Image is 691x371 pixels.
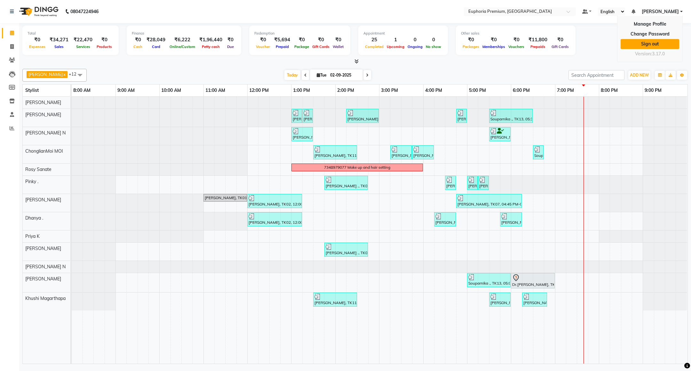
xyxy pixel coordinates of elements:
[25,100,61,105] span: [PERSON_NAME]
[197,36,225,44] div: ₹1,96,440
[314,146,356,158] div: [PERSON_NAME], TK11, 01:30 PM-02:30 PM, EP-Cookies & Cup Cake Pedi
[25,264,66,270] span: [PERSON_NAME] N
[25,112,61,117] span: [PERSON_NAME]
[293,36,311,44] div: ₹0
[621,49,679,59] div: Version:3.17.0
[490,128,510,140] div: [PERSON_NAME], TK12, 05:30 PM-06:00 PM, EEP-HAIR CUT (Senior Stylist) with hairwash MEN
[507,44,526,49] span: Vouchers
[363,44,385,49] span: Completed
[391,146,411,158] div: [PERSON_NAME] ., TK09, 03:15 PM-03:45 PM, EP-Relaxing Clean-Up
[75,44,92,49] span: Services
[314,294,356,306] div: [PERSON_NAME], TK11, 01:30 PM-02:30 PM, EP-Cookies & Cup Cake Pedi
[132,36,144,44] div: ₹0
[325,244,367,256] div: [PERSON_NAME] ., TK06, 01:45 PM-02:45 PM, EP-Half Coverage Make Up By Salon Artist
[25,130,66,136] span: [PERSON_NAME] N
[507,36,526,44] div: ₹0
[204,195,246,201] div: [PERSON_NAME], TK01, 11:00 AM-12:00 PM, EP-Sports Massage (Oil) 45+15
[324,165,390,170] div: 7348979077 Make up and hair setting
[424,36,443,44] div: 0
[406,44,424,49] span: Ongoing
[363,36,385,44] div: 25
[529,44,547,49] span: Prepaids
[621,29,679,39] a: Change Password
[467,86,488,95] a: 5:00 PM
[311,36,331,44] div: ₹0
[28,44,47,49] span: Expenses
[642,8,679,15] span: [PERSON_NAME]
[150,44,162,49] span: Card
[457,110,466,122] div: [PERSON_NAME] ., TK08, 04:45 PM-05:00 PM, EP-Shampoo (Wella)
[643,86,663,95] a: 9:00 PM
[292,128,312,140] div: [PERSON_NAME] ., TK06, 01:00 PM-01:30 PM, EP-[PERSON_NAME] Trim/Design MEN
[254,31,345,36] div: Redemption
[468,274,510,286] div: Souparnika ., TK13, 05:00 PM-06:00 PM, EP-Artistic Cut - Senior Stylist
[331,44,345,49] span: Wallet
[274,44,290,49] span: Prepaid
[200,44,221,49] span: Petty cash
[16,3,60,20] img: logo
[621,19,679,29] a: Manage Profile
[248,213,301,225] div: [PERSON_NAME], TK02, 12:00 PM-01:15 PM, EP-Aroma Massage (Aroma Oil) 45+15
[28,31,114,36] div: Total
[25,197,61,203] span: [PERSON_NAME]
[599,86,619,95] a: 8:00 PM
[28,36,47,44] div: ₹0
[424,86,444,95] a: 4:00 PM
[336,86,356,95] a: 2:00 PM
[331,36,345,44] div: ₹0
[630,73,649,77] span: ADD NEW
[25,215,43,221] span: Dhanya .
[526,36,550,44] div: ₹11,800
[385,44,406,49] span: Upcoming
[523,294,546,306] div: [PERSON_NAME] ., TK04, 06:15 PM-06:50 PM, EP-Shampoo+Conditioning+Blast Dry (Wella) M
[95,44,114,49] span: Products
[315,73,328,77] span: Tue
[69,71,81,77] span: +12
[168,44,197,49] span: Online/Custom
[435,213,455,225] div: [PERSON_NAME] ., TK08, 04:15 PM-04:45 PM, EP-Head Massage (30 Mins) w/o Hairwash
[501,213,521,225] div: [PERSON_NAME] ., TK04, 05:45 PM-06:15 PM, EP-Head Massage (30 Mins) w/o Hairwash
[512,274,554,287] div: Dr.[PERSON_NAME], TK05, 06:00 PM-07:00 PM, EP-Color My Root KP
[25,246,61,251] span: [PERSON_NAME]
[132,31,236,36] div: Finance
[461,31,570,36] div: Other sales
[550,44,570,49] span: Gift Cards
[490,110,532,122] div: Souparnika ., TK13, 05:30 PM-06:30 PM, EP-Artistic Cut - Senior Stylist
[490,294,510,306] div: [PERSON_NAME], TK12, 05:30 PM-06:00 PM, EP-Shampoo+Conditioning+Blast Dry (Wella) S
[303,110,312,122] div: [PERSON_NAME] ., TK06, 01:15 PM-01:30 PM, EP-Conditioning (Wella)
[25,233,40,239] span: Priya K
[568,70,624,80] input: Search Appointment
[25,179,38,184] span: Pinky .
[385,36,406,44] div: 1
[204,86,227,95] a: 11:00 AM
[116,86,136,95] a: 9:00 AM
[25,148,63,154] span: ChonglianMoi MOI
[325,177,367,189] div: [PERSON_NAME] ., TK06, 01:45 PM-02:45 PM, EP-Brilliance White
[468,177,477,189] div: [PERSON_NAME] ., TK08, 05:00 PM-05:15 PM, EP-Upperlip Threading
[413,146,433,158] div: [PERSON_NAME] ., TK09, 03:45 PM-04:15 PM, EP-Face & Neck Massage (30 Mins)
[379,86,400,95] a: 3:00 PM
[347,110,378,122] div: [PERSON_NAME] ., TK06, 02:15 PM-03:00 PM, EP-Ironing/Tongs (No wash) M
[628,71,650,80] button: ADD NEW
[47,36,71,44] div: ₹34,271
[479,177,488,189] div: [PERSON_NAME] ., TK08, 05:15 PM-05:30 PM, EP-Eyebrows Threading
[95,36,114,44] div: ₹0
[25,166,52,172] span: Rosy Sanate
[144,36,168,44] div: ₹28,049
[555,86,576,95] a: 7:00 PM
[71,36,95,44] div: ₹22,470
[621,39,679,49] a: Sign out
[481,36,507,44] div: ₹0
[481,44,507,49] span: Memberships
[160,86,183,95] a: 10:00 AM
[291,86,312,95] a: 1:00 PM
[168,36,197,44] div: ₹6,222
[254,44,272,49] span: Voucher
[534,146,543,158] div: Souparnika ., TK13, 06:30 PM-06:45 PM, EP-Eyebrows Threading
[311,44,331,49] span: Gift Cards
[293,44,311,49] span: Package
[461,36,481,44] div: ₹0
[406,36,424,44] div: 0
[292,110,301,122] div: [PERSON_NAME] ., TK06, 01:00 PM-01:15 PM, EP-Shampoo (Wella)
[550,36,570,44] div: ₹0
